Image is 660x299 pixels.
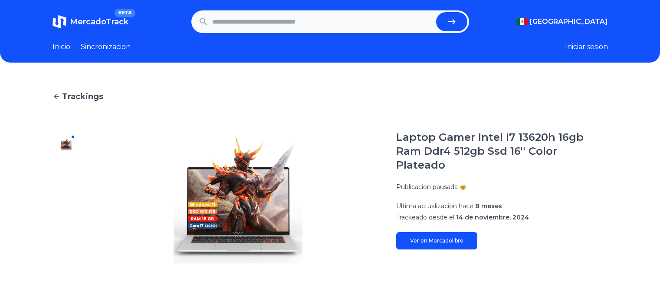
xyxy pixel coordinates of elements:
[59,165,73,179] img: Laptop Gamer Intel I7 13620h 16gb Ram Ddr4 512gb Ssd 16'' Color Plateado
[396,232,477,249] a: Ver en Mercadolibre
[62,90,103,103] span: Trackings
[396,213,454,221] span: Trackeado desde el
[53,15,66,29] img: MercadoTrack
[456,213,529,221] span: 14 de noviembre, 2024
[516,17,608,27] button: [GEOGRAPHIC_DATA]
[565,42,608,52] button: Iniciar sesion
[53,42,70,52] a: Inicio
[530,17,608,27] span: [GEOGRAPHIC_DATA]
[70,17,128,27] span: MercadoTrack
[59,249,73,262] img: Laptop Gamer Intel I7 13620h 16gb Ram Ddr4 512gb Ssd 16'' Color Plateado
[115,9,135,17] span: BETA
[475,202,502,210] span: 8 meses
[59,221,73,235] img: Laptop Gamer Intel I7 13620h 16gb Ram Ddr4 512gb Ssd 16'' Color Plateado
[53,90,608,103] a: Trackings
[53,15,128,29] a: MercadoTrackBETA
[396,202,473,210] span: Ultima actualizacion hace
[396,130,608,172] h1: Laptop Gamer Intel I7 13620h 16gb Ram Ddr4 512gb Ssd 16'' Color Plateado
[81,42,131,52] a: Sincronizacion
[396,183,458,191] p: Publicacion pausada
[59,137,73,151] img: Laptop Gamer Intel I7 13620h 16gb Ram Ddr4 512gb Ssd 16'' Color Plateado
[516,18,528,25] img: Mexico
[98,130,379,269] img: Laptop Gamer Intel I7 13620h 16gb Ram Ddr4 512gb Ssd 16'' Color Plateado
[59,193,73,207] img: Laptop Gamer Intel I7 13620h 16gb Ram Ddr4 512gb Ssd 16'' Color Plateado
